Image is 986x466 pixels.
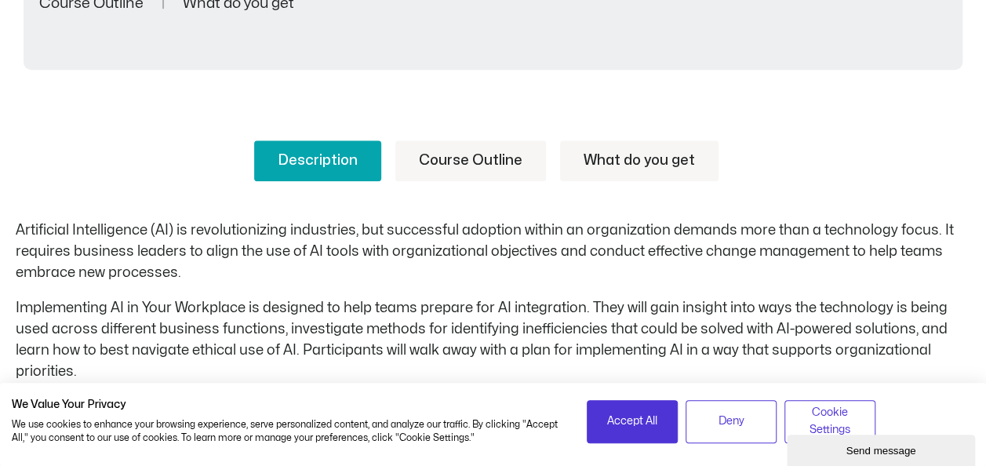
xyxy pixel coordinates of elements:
[12,398,563,412] h2: We Value Your Privacy
[795,404,865,439] span: Cookie Settings
[560,140,719,181] a: What do you get
[719,413,744,430] span: Deny
[395,140,546,181] a: Course Outline
[686,400,777,443] button: Deny all cookies
[607,413,657,430] span: Accept All
[254,140,381,181] a: Description
[787,431,978,466] iframe: chat widget
[16,220,970,283] p: Artificial Intelligence (AI) is revolutionizing industries, but successful adoption within an org...
[16,297,970,382] p: Implementing AI in Your Workplace is designed to help teams prepare for AI integration. They will...
[12,418,563,445] p: We use cookies to enhance your browsing experience, serve personalized content, and analyze our t...
[587,400,678,443] button: Accept all cookies
[784,400,875,443] button: Adjust cookie preferences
